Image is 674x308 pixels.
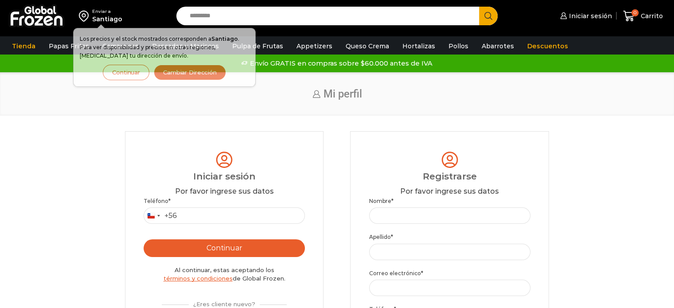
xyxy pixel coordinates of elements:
a: Abarrotes [477,38,518,55]
a: términos y condiciones [164,275,233,282]
p: Los precios y el stock mostrados corresponden a . Para ver disponibilidad y precios en otras regi... [80,35,249,60]
a: Iniciar sesión [558,7,612,25]
div: Por favor ingrese sus datos [144,187,305,197]
button: Cambiar Dirección [154,65,226,80]
img: tabler-icon-user-circle.svg [440,150,460,170]
div: Iniciar sesión [144,170,305,183]
span: Iniciar sesión [567,12,612,20]
a: Pulpa de Frutas [228,38,288,55]
a: Queso Crema [341,38,393,55]
button: Selected country [144,208,177,223]
strong: Santiago [211,35,238,42]
label: Teléfono [144,197,305,205]
button: Continuar [103,65,149,80]
a: Hortalizas [398,38,440,55]
a: Descuentos [523,38,573,55]
label: Apellido [369,233,530,241]
a: Papas Fritas [44,38,94,55]
img: address-field-icon.svg [79,8,92,23]
a: Tienda [8,38,40,55]
div: +56 [164,210,177,222]
a: 0 Carrito [621,6,665,27]
div: Santiago [92,15,122,23]
span: Carrito [639,12,663,20]
div: Enviar a [92,8,122,15]
a: Pollos [444,38,473,55]
button: Search button [479,7,498,25]
a: Appetizers [292,38,337,55]
span: 0 [631,9,639,16]
span: Mi perfil [323,88,362,100]
div: Por favor ingrese sus datos [369,187,530,197]
label: Nombre [369,197,530,205]
button: Continuar [144,239,305,257]
div: Al continuar, estas aceptando los de Global Frozen. [144,266,305,282]
div: Registrarse [369,170,530,183]
img: tabler-icon-user-circle.svg [214,150,234,170]
label: Correo electrónico [369,269,530,277]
